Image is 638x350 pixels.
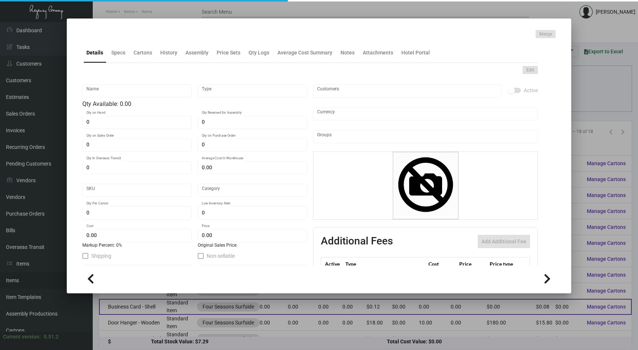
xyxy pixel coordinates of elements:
[523,66,538,74] button: Edit
[343,257,427,270] th: Type
[185,49,208,57] div: Assembly
[217,49,240,57] div: Price Sets
[134,49,152,57] div: Cartons
[3,333,41,341] div: Current version:
[488,257,521,270] th: Price type
[249,49,269,57] div: Qty Logs
[317,134,534,140] input: Add new..
[427,257,457,270] th: Cost
[524,86,538,95] span: Active
[536,30,556,38] button: Merge
[317,88,498,94] input: Add new..
[111,49,125,57] div: Specs
[160,49,177,57] div: History
[321,235,393,248] h2: Additional Fees
[481,239,526,244] span: Add Additional Fee
[207,251,235,260] span: Non-sellable
[44,333,59,341] div: 0.51.2
[341,49,355,57] div: Notes
[539,31,552,37] span: Merge
[363,49,393,57] div: Attachments
[401,49,430,57] div: Hotel Portal
[91,251,111,260] span: Shipping
[82,100,307,109] div: Qty Available: 0.00
[478,235,530,248] button: Add Additional Fee
[277,49,332,57] div: Average Cost Summary
[457,257,488,270] th: Price
[321,257,344,270] th: Active
[86,49,103,57] div: Details
[526,67,534,73] span: Edit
